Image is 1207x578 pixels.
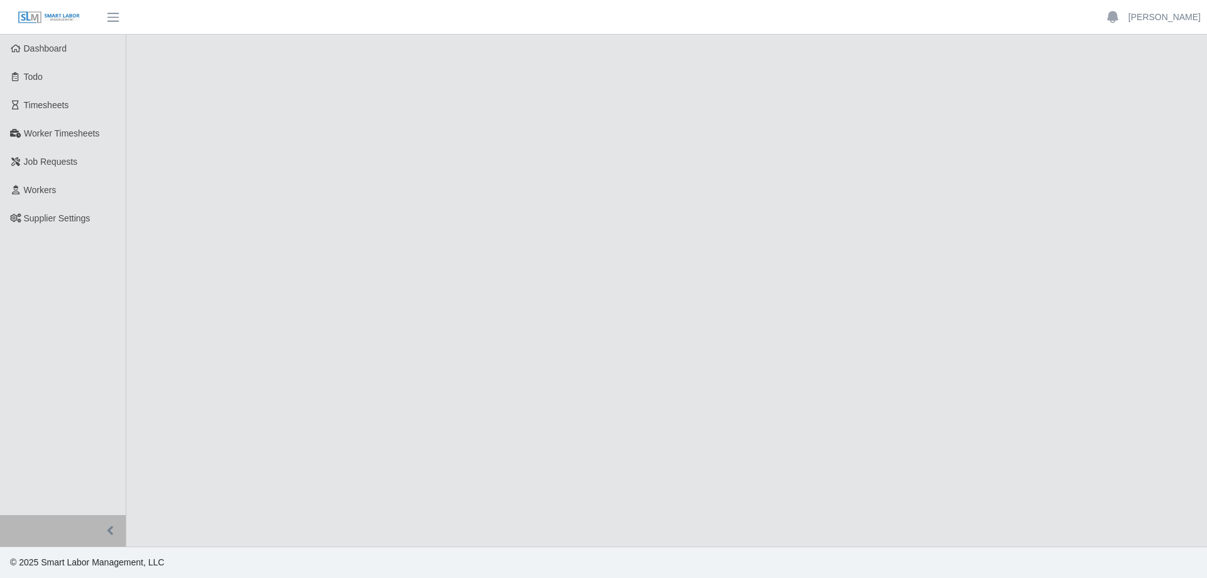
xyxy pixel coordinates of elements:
[24,100,69,110] span: Timesheets
[10,557,164,567] span: © 2025 Smart Labor Management, LLC
[24,43,67,53] span: Dashboard
[24,213,91,223] span: Supplier Settings
[24,185,57,195] span: Workers
[24,72,43,82] span: Todo
[18,11,80,25] img: SLM Logo
[1128,11,1201,24] a: [PERSON_NAME]
[24,157,78,167] span: Job Requests
[24,128,99,138] span: Worker Timesheets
